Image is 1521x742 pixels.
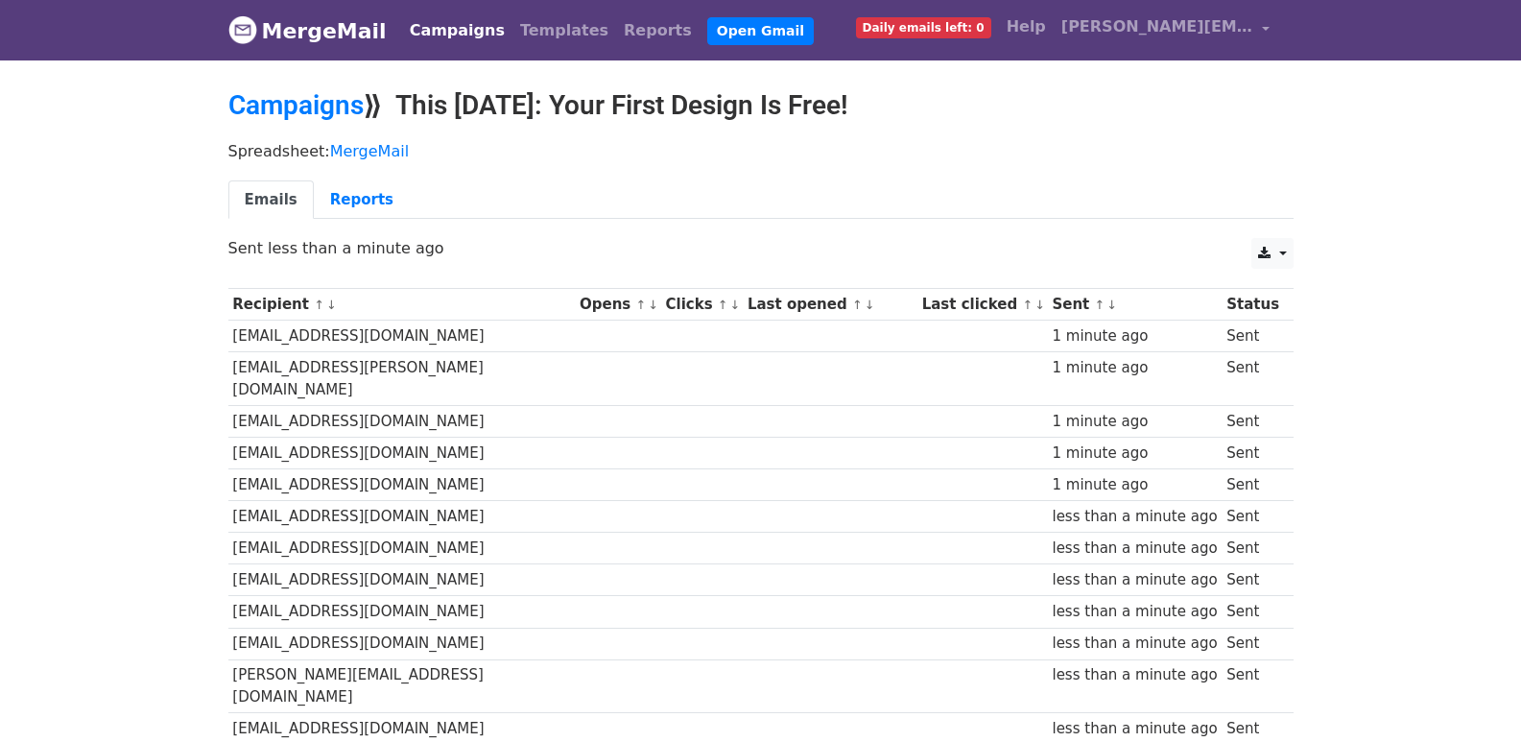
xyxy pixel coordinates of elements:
td: Sent [1222,659,1283,713]
span: Daily emails left: 0 [856,17,991,38]
td: [PERSON_NAME][EMAIL_ADDRESS][DOMAIN_NAME] [228,659,576,713]
a: ↑ [1022,298,1033,312]
td: Sent [1222,469,1283,501]
span: [PERSON_NAME][EMAIL_ADDRESS][DOMAIN_NAME] [1061,15,1253,38]
a: Templates [512,12,616,50]
td: Sent [1222,405,1283,437]
td: Sent [1222,596,1283,628]
img: MergeMail logo [228,15,257,44]
div: 1 minute ago [1052,443,1217,465]
a: Emails [228,180,314,220]
a: ↑ [635,298,646,312]
a: Reports [314,180,410,220]
td: [EMAIL_ADDRESS][DOMAIN_NAME] [228,469,576,501]
div: less than a minute ago [1052,718,1217,740]
td: [EMAIL_ADDRESS][PERSON_NAME][DOMAIN_NAME] [228,352,576,406]
div: 1 minute ago [1052,325,1217,347]
a: ↓ [865,298,875,312]
a: ↑ [314,298,324,312]
div: less than a minute ago [1052,601,1217,623]
a: Open Gmail [707,17,814,45]
td: Sent [1222,437,1283,468]
a: Campaigns [228,89,364,121]
th: Recipient [228,289,576,321]
div: less than a minute ago [1052,569,1217,591]
td: [EMAIL_ADDRESS][DOMAIN_NAME] [228,596,576,628]
a: ↓ [730,298,741,312]
td: [EMAIL_ADDRESS][DOMAIN_NAME] [228,321,576,352]
td: [EMAIL_ADDRESS][DOMAIN_NAME] [228,564,576,596]
a: ↓ [326,298,337,312]
a: Reports [616,12,700,50]
td: Sent [1222,628,1283,659]
td: Sent [1222,321,1283,352]
a: Daily emails left: 0 [848,8,999,46]
th: Opens [575,289,661,321]
td: [EMAIL_ADDRESS][DOMAIN_NAME] [228,437,576,468]
th: Last opened [743,289,917,321]
div: less than a minute ago [1052,664,1217,686]
p: Spreadsheet: [228,141,1294,161]
th: Last clicked [917,289,1048,321]
td: [EMAIL_ADDRESS][DOMAIN_NAME] [228,533,576,564]
td: Sent [1222,533,1283,564]
td: [EMAIL_ADDRESS][DOMAIN_NAME] [228,628,576,659]
a: Help [999,8,1054,46]
a: MergeMail [330,142,409,160]
a: MergeMail [228,11,387,51]
a: ↓ [1106,298,1117,312]
a: Campaigns [402,12,512,50]
th: Clicks [661,289,743,321]
a: ↓ [648,298,658,312]
div: less than a minute ago [1052,633,1217,655]
a: ↑ [852,298,863,312]
div: 1 minute ago [1052,411,1217,433]
a: ↑ [1095,298,1105,312]
td: [EMAIL_ADDRESS][DOMAIN_NAME] [228,405,576,437]
div: less than a minute ago [1052,538,1217,560]
td: [EMAIL_ADDRESS][DOMAIN_NAME] [228,501,576,533]
td: Sent [1222,564,1283,596]
p: Sent less than a minute ago [228,238,1294,258]
h2: ⟫ This [DATE]: Your First Design Is Free! [228,89,1294,122]
a: ↑ [718,298,728,312]
td: Sent [1222,352,1283,406]
th: Sent [1048,289,1223,321]
td: Sent [1222,501,1283,533]
div: 1 minute ago [1052,474,1217,496]
a: ↓ [1034,298,1045,312]
div: 1 minute ago [1052,357,1217,379]
a: [PERSON_NAME][EMAIL_ADDRESS][DOMAIN_NAME] [1054,8,1278,53]
div: less than a minute ago [1052,506,1217,528]
th: Status [1222,289,1283,321]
